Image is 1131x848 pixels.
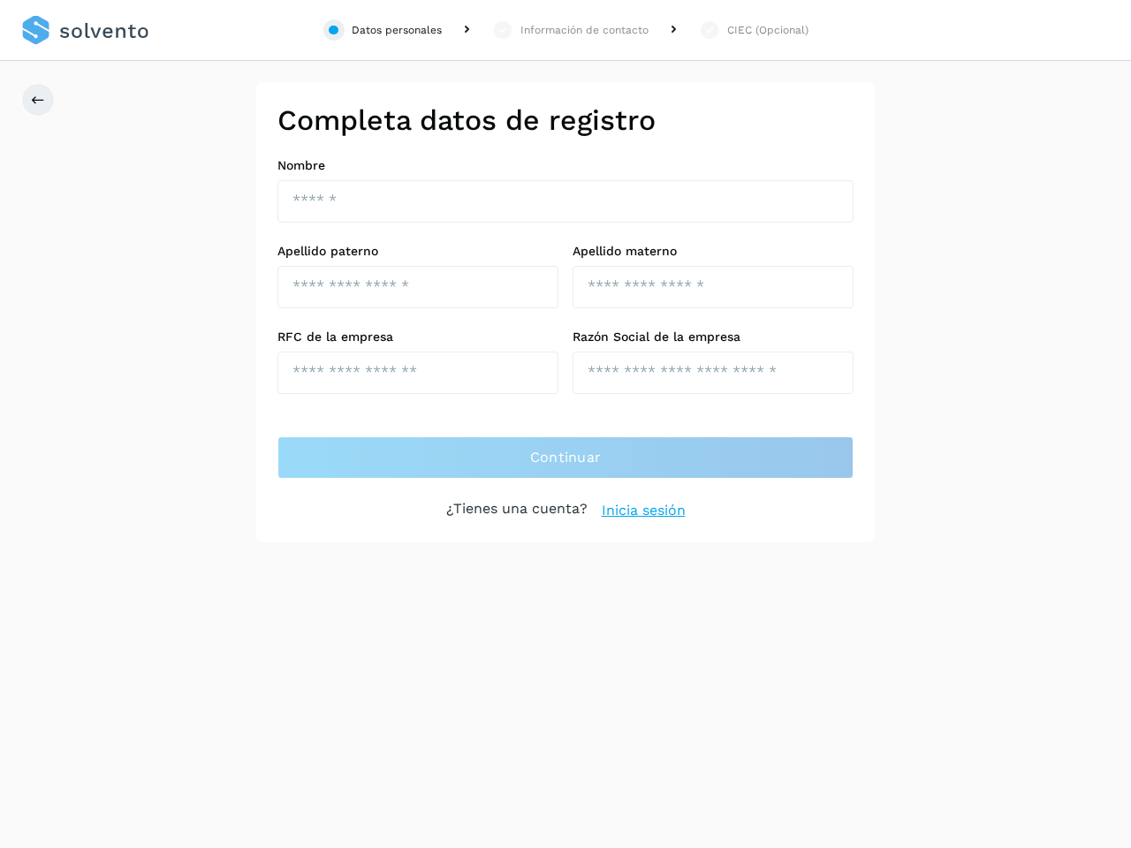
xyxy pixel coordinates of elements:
[277,103,854,137] h2: Completa datos de registro
[277,244,558,259] label: Apellido paterno
[602,500,686,521] a: Inicia sesión
[530,448,602,467] span: Continuar
[277,158,854,173] label: Nombre
[573,329,854,344] label: Razón Social de la empresa
[520,22,649,38] div: Información de contacto
[352,22,442,38] div: Datos personales
[277,436,854,479] button: Continuar
[446,500,588,521] p: ¿Tienes una cuenta?
[727,22,808,38] div: CIEC (Opcional)
[573,244,854,259] label: Apellido materno
[277,329,558,344] label: RFC de la empresa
